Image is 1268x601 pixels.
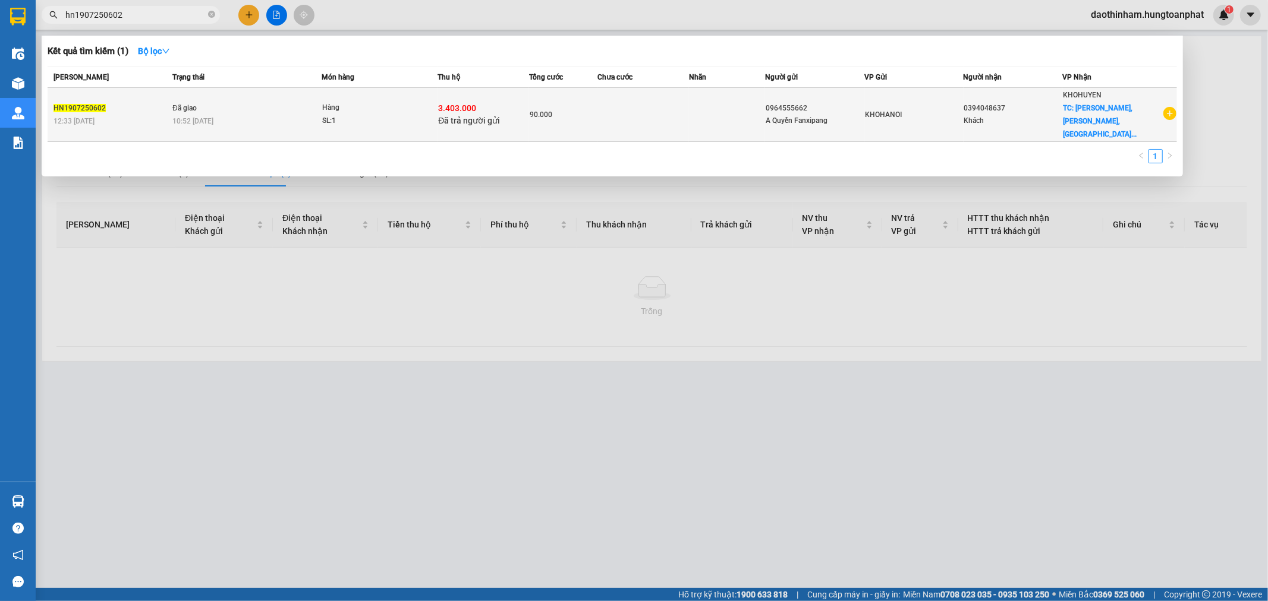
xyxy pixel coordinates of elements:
span: KHOHUYEN [1063,91,1102,99]
img: warehouse-icon [12,495,24,508]
div: 0964555662 [766,102,864,115]
span: close-circle [208,11,215,18]
div: Khách [964,115,1062,127]
span: HN1907250602 [54,104,106,112]
h3: Kết quả tìm kiếm ( 1 ) [48,45,128,58]
span: close-circle [208,10,215,21]
span: right [1166,152,1173,159]
span: Nhãn [689,73,706,81]
span: notification [12,549,24,561]
img: solution-icon [12,137,24,149]
div: 0394048637 [964,102,1062,115]
span: Chưa cước [597,73,633,81]
li: 1 [1149,149,1163,163]
span: 3.403.000 [438,103,476,113]
div: SL: 1 [322,115,411,128]
span: KHOHANOI [865,110,902,119]
span: TC: [PERSON_NAME], [PERSON_NAME], [GEOGRAPHIC_DATA]... [1063,104,1137,138]
li: Next Page [1163,149,1177,163]
span: Người nhận [964,73,1002,81]
span: Đã trả người gửi [438,116,500,125]
span: Món hàng [322,73,354,81]
span: Người gửi [765,73,798,81]
span: 90.000 [530,110,552,119]
span: VP Nhận [1062,73,1091,81]
div: Hàng [322,102,411,115]
span: Thu hộ [438,73,460,81]
img: warehouse-icon [12,48,24,60]
span: left [1138,152,1145,159]
button: right [1163,149,1177,163]
button: Bộ lọcdown [128,42,180,61]
li: Previous Page [1134,149,1149,163]
img: warehouse-icon [12,77,24,90]
input: Tìm tên, số ĐT hoặc mã đơn [65,8,206,21]
span: search [49,11,58,19]
strong: Bộ lọc [138,46,170,56]
a: 1 [1149,150,1162,163]
span: 12:33 [DATE] [54,117,95,125]
span: Trạng thái [172,73,204,81]
span: question-circle [12,523,24,534]
span: VP Gửi [864,73,887,81]
span: Tổng cước [529,73,563,81]
span: [PERSON_NAME] [54,73,109,81]
button: left [1134,149,1149,163]
span: Đã giao [172,104,197,112]
span: plus-circle [1163,107,1176,120]
img: warehouse-icon [12,107,24,119]
img: logo-vxr [10,8,26,26]
span: 10:52 [DATE] [172,117,213,125]
span: down [162,47,170,55]
div: A Quyền Fanxipang [766,115,864,127]
span: message [12,576,24,587]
